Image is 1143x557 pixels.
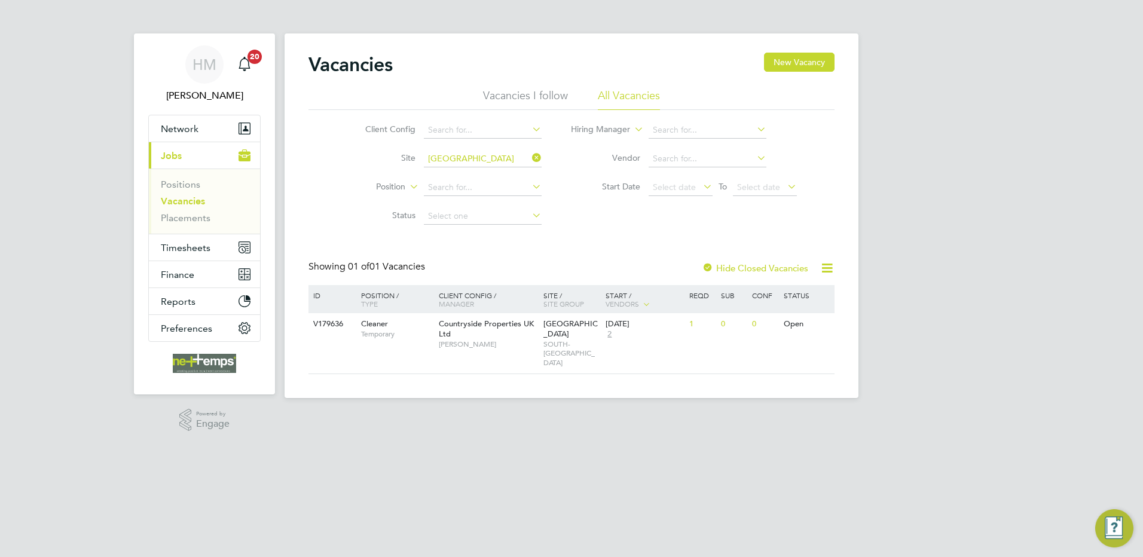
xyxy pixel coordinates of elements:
[686,285,717,305] div: Reqd
[571,152,640,163] label: Vendor
[161,212,210,224] a: Placements
[749,285,780,305] div: Conf
[148,88,261,103] span: Holly McCarroll
[540,285,603,314] div: Site /
[348,261,425,273] span: 01 Vacancies
[598,88,660,110] li: All Vacancies
[247,50,262,64] span: 20
[161,296,195,307] span: Reports
[764,53,835,72] button: New Vacancy
[308,261,427,273] div: Showing
[702,262,808,274] label: Hide Closed Vacancies
[737,182,780,192] span: Select date
[361,329,433,339] span: Temporary
[196,419,230,429] span: Engage
[424,179,542,196] input: Search for...
[718,285,749,305] div: Sub
[149,234,260,261] button: Timesheets
[649,151,766,167] input: Search for...
[134,33,275,394] nav: Main navigation
[149,115,260,142] button: Network
[310,285,352,305] div: ID
[149,288,260,314] button: Reports
[606,319,683,329] div: [DATE]
[149,169,260,234] div: Jobs
[543,319,598,339] span: [GEOGRAPHIC_DATA]
[424,208,542,225] input: Select one
[1095,509,1133,547] button: Engage Resource Center
[347,210,415,221] label: Status
[436,285,540,314] div: Client Config /
[483,88,568,110] li: Vacancies I follow
[308,53,393,76] h2: Vacancies
[653,182,696,192] span: Select date
[361,299,378,308] span: Type
[439,319,534,339] span: Countryside Properties UK Ltd
[424,151,542,167] input: Search for...
[686,313,717,335] div: 1
[161,123,198,134] span: Network
[649,122,766,139] input: Search for...
[715,179,731,194] span: To
[543,299,584,308] span: Site Group
[348,261,369,273] span: 01 of
[149,261,260,287] button: Finance
[149,142,260,169] button: Jobs
[439,299,474,308] span: Manager
[606,299,639,308] span: Vendors
[361,319,388,329] span: Cleaner
[571,181,640,192] label: Start Date
[310,313,352,335] div: V179636
[352,285,436,314] div: Position /
[543,339,600,368] span: SOUTH-[GEOGRAPHIC_DATA]
[347,124,415,134] label: Client Config
[148,354,261,373] a: Go to home page
[781,313,833,335] div: Open
[718,313,749,335] div: 0
[161,179,200,190] a: Positions
[233,45,256,84] a: 20
[148,45,261,103] a: HM[PERSON_NAME]
[424,122,542,139] input: Search for...
[149,315,260,341] button: Preferences
[603,285,686,315] div: Start /
[161,195,205,207] a: Vacancies
[192,57,216,72] span: HM
[347,152,415,163] label: Site
[196,409,230,419] span: Powered by
[606,329,613,339] span: 2
[161,242,210,253] span: Timesheets
[161,323,212,334] span: Preferences
[337,181,405,193] label: Position
[161,150,182,161] span: Jobs
[179,409,230,431] a: Powered byEngage
[749,313,780,335] div: 0
[781,285,833,305] div: Status
[173,354,236,373] img: net-temps-logo-retina.png
[561,124,630,136] label: Hiring Manager
[161,269,194,280] span: Finance
[439,339,537,349] span: [PERSON_NAME]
